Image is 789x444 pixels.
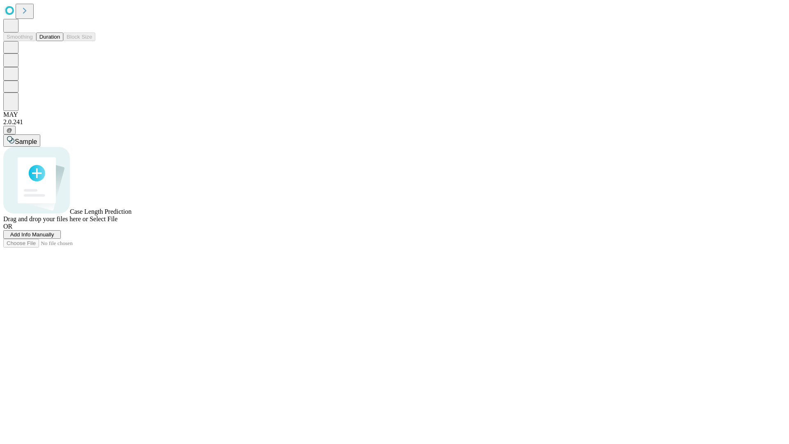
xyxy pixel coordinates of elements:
[3,126,16,134] button: @
[10,231,54,238] span: Add Info Manually
[3,111,786,118] div: MAY
[3,32,36,41] button: Smoothing
[3,230,61,239] button: Add Info Manually
[15,138,37,145] span: Sample
[3,118,786,126] div: 2.0.241
[3,223,12,230] span: OR
[36,32,63,41] button: Duration
[90,215,118,222] span: Select File
[3,215,88,222] span: Drag and drop your files here or
[7,127,12,133] span: @
[3,134,40,147] button: Sample
[70,208,131,215] span: Case Length Prediction
[63,32,95,41] button: Block Size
